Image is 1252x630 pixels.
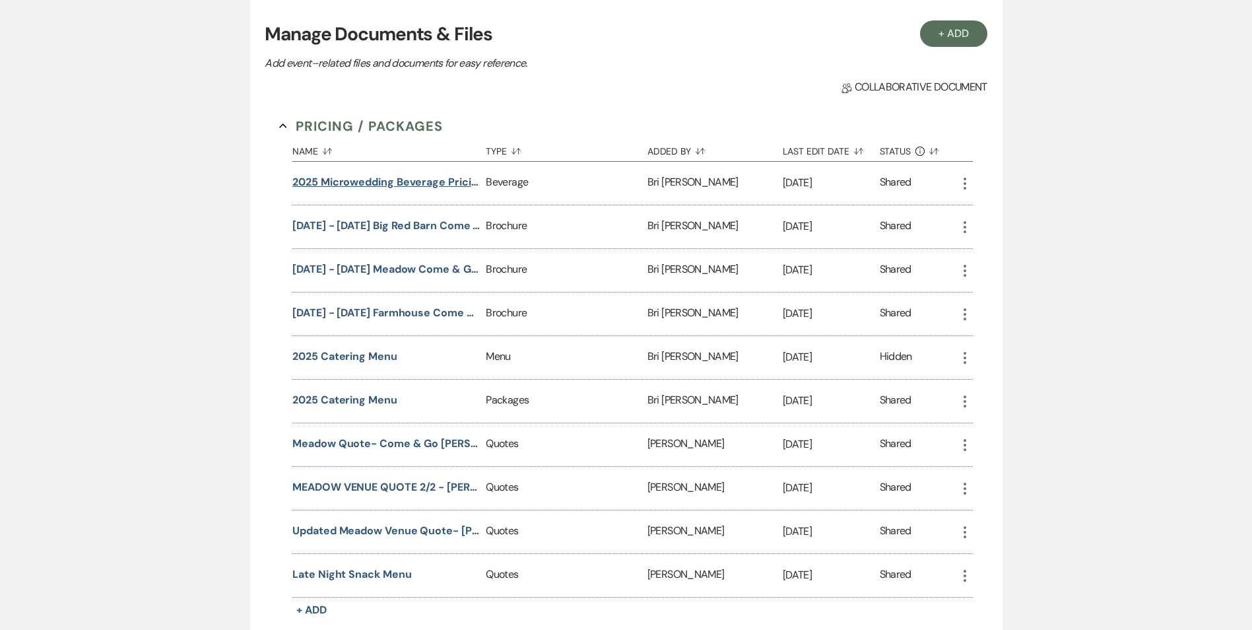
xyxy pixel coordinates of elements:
div: Shared [880,436,911,454]
p: [DATE] [783,523,880,540]
button: Type [486,136,647,161]
button: Late Night Snack Menu [292,567,411,582]
button: Meadow Quote- Come & Go [PERSON_NAME]/[PERSON_NAME] [292,436,480,452]
span: + Add [296,603,327,617]
div: Bri [PERSON_NAME] [647,205,783,248]
button: + Add [292,601,331,619]
button: 2025 Catering Menu [292,349,397,365]
div: Shared [880,305,911,323]
button: Pricing / Packages [279,116,443,136]
h3: Manage Documents & Files [265,20,987,48]
div: Shared [880,392,911,410]
div: Bri [PERSON_NAME] [647,293,783,335]
div: Bri [PERSON_NAME] [647,249,783,292]
div: Bri [PERSON_NAME] [647,336,783,379]
p: [DATE] [783,479,880,497]
div: Shared [880,567,911,584]
p: [DATE] [783,349,880,366]
div: [PERSON_NAME] [647,467,783,510]
div: Packages [486,380,647,423]
div: Shared [880,523,911,541]
button: 2025 Catering Menu [292,392,397,408]
div: Quotes [486,510,647,553]
span: Status [880,147,911,156]
button: + Add [920,20,987,47]
div: Quotes [486,467,647,510]
p: [DATE] [783,174,880,192]
div: Brochure [486,205,647,248]
div: Menu [486,336,647,379]
div: Bri [PERSON_NAME] [647,380,783,423]
p: [DATE] [783,262,880,279]
button: [DATE] - [DATE] Big Red Barn Come & Go Pricing [292,218,480,234]
p: [DATE] [783,436,880,453]
button: Added By [647,136,783,161]
p: [DATE] [783,218,880,235]
div: [PERSON_NAME] [647,423,783,466]
button: Last Edit Date [783,136,880,161]
div: [PERSON_NAME] [647,510,783,553]
button: Name [292,136,486,161]
span: Collaborative document [841,79,987,95]
div: Shared [880,262,911,279]
p: Add event–related files and documents for easy reference. [265,55,727,72]
button: 2025 Microwedding Beverage Pricing [292,174,480,190]
div: Brochure [486,293,647,335]
div: [PERSON_NAME] [647,554,783,597]
button: [DATE] - [DATE] Meadow Come & Go Pricing [292,262,480,277]
div: Beverage [486,162,647,205]
button: MEADOW VENUE QUOTE 2/2 - [PERSON_NAME]/[PERSON_NAME] [292,479,480,495]
button: Updated Meadow Venue Quote- [PERSON_NAME] & [PERSON_NAME] [292,523,480,539]
p: [DATE] [783,392,880,409]
button: [DATE] - [DATE] Farmhouse Come & Go Pricing [292,305,480,321]
div: Shared [880,479,911,497]
div: Quotes [486,554,647,597]
div: Hidden [880,349,912,367]
div: Shared [880,174,911,192]
div: Brochure [486,249,647,292]
div: Bri [PERSON_NAME] [647,162,783,205]
button: Status [880,136,957,161]
p: [DATE] [783,567,880,584]
div: Quotes [486,423,647,466]
p: [DATE] [783,305,880,322]
div: Shared [880,218,911,236]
